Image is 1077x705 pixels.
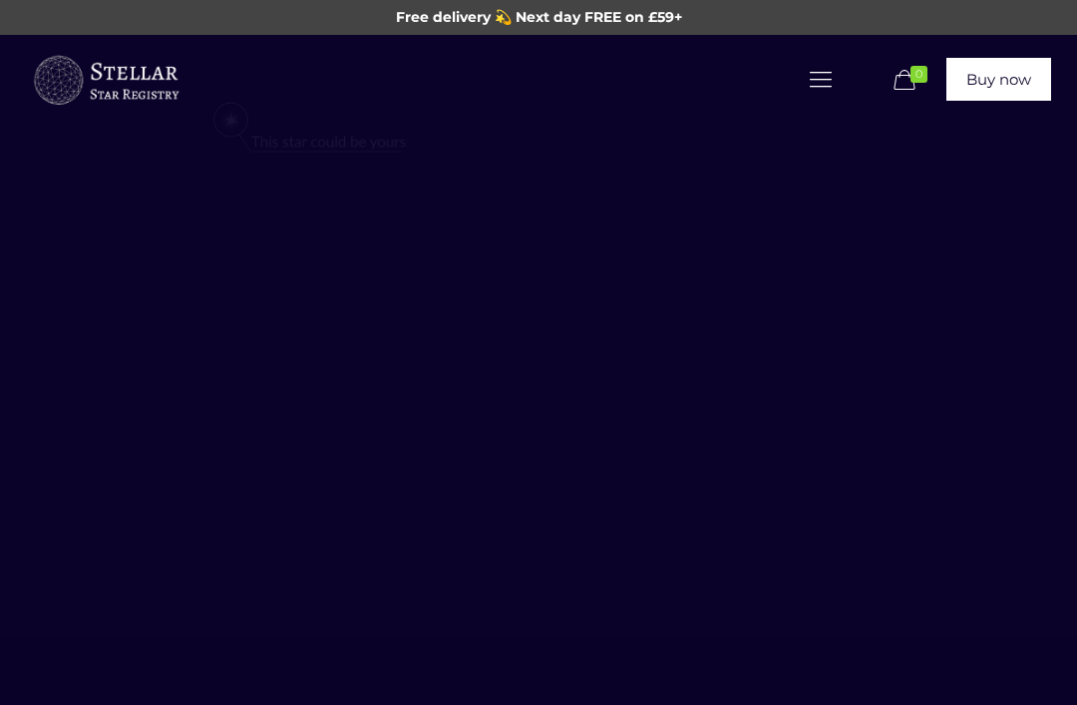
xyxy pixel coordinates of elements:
a: Buy a Star [31,35,180,125]
img: buyastar-logo-transparent [31,51,180,111]
span: Free delivery 💫 Next day FREE on £59+ [396,8,682,26]
span: 0 [910,66,927,83]
img: star-could-be-yours.png [190,94,429,164]
a: 0 [889,69,936,93]
a: Buy now [946,58,1051,101]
